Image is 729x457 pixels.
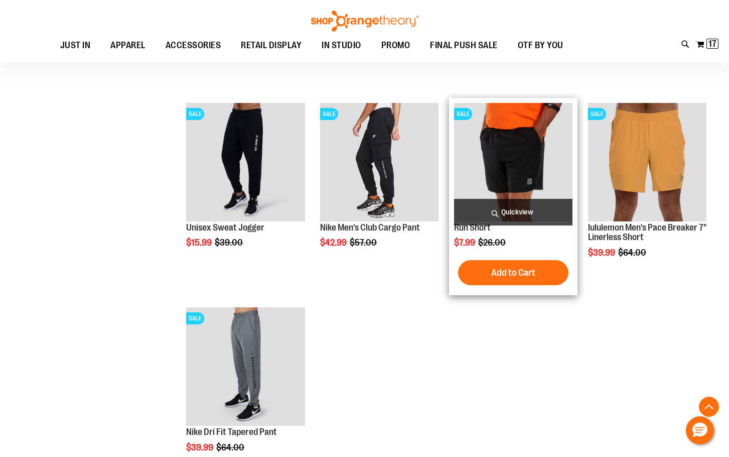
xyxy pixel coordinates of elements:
span: $39.99 [588,248,617,258]
span: SALE [186,312,204,324]
span: $64.00 [216,442,246,452]
a: Run Short [454,222,491,233]
a: Product image for Nike Mens Club Cargo PantSALE [320,103,439,223]
span: APPAREL [110,34,145,57]
span: Add to Cart [491,267,535,278]
button: Hello, have a question? Let’s chat. [686,416,714,444]
span: ACCESSORIES [166,34,221,57]
span: $64.00 [618,248,648,258]
img: Shop Orangetheory [310,11,420,32]
button: Back To Top [699,397,719,417]
div: product [583,98,711,284]
a: FINAL PUSH SALE [420,34,508,57]
img: Product image for Unisex Sweat Jogger [186,103,305,221]
span: SALE [588,108,606,120]
span: PROMO [381,34,410,57]
a: Unisex Sweat Jogger [186,222,264,233]
span: SALE [186,108,204,120]
span: FINAL PUSH SALE [430,34,498,57]
a: Quickview [454,199,572,225]
span: RETAIL DISPLAY [241,34,302,57]
span: OTF BY YOU [518,34,563,57]
a: Product image for Run ShortSALE [454,103,572,223]
span: $26.00 [478,238,507,248]
span: JUST IN [60,34,91,57]
span: $39.00 [215,238,244,248]
a: Product image for Unisex Sweat JoggerSALE [186,103,305,223]
div: product [449,98,577,296]
span: $7.99 [454,238,477,248]
a: lululemon Men's Pace Breaker 7" Linerless Short [588,222,706,243]
span: $39.99 [186,442,215,452]
span: $15.99 [186,238,213,248]
span: 17 [708,39,716,49]
button: Add to Cart [458,260,568,285]
a: Product image for lululemon Pace Breaker Short 7in LinerlessSALE [588,103,706,223]
a: RETAIL DISPLAY [231,34,312,57]
span: $42.99 [320,238,348,248]
a: PROMO [371,34,420,57]
a: OTF BY YOU [508,34,573,57]
a: ACCESSORIES [156,34,231,57]
span: $57.00 [350,238,378,248]
a: Product image for Nike Dri Fit Tapered PantSALE [186,307,305,427]
a: Nike Dri Fit Tapered Pant [186,427,277,437]
img: Product image for lululemon Pace Breaker Short 7in Linerless [588,103,706,221]
div: product [181,98,310,274]
span: SALE [320,108,338,120]
a: Nike Men's Club Cargo Pant [320,222,420,233]
span: SALE [454,108,472,120]
img: Product image for Nike Dri Fit Tapered Pant [186,307,305,426]
span: IN STUDIO [322,34,361,57]
img: Product image for Run Short [454,103,572,221]
img: Product image for Nike Mens Club Cargo Pant [320,103,439,221]
a: JUST IN [50,34,101,57]
a: IN STUDIO [312,34,371,57]
a: APPAREL [100,34,156,57]
div: product [315,98,444,274]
